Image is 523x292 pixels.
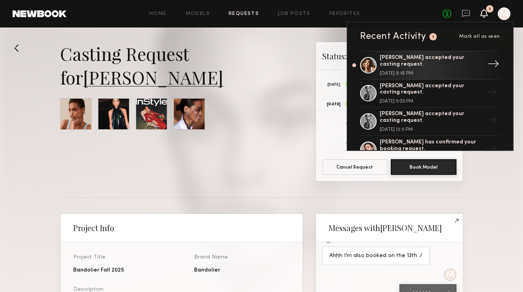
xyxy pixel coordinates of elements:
[360,51,500,80] a: [PERSON_NAME] accepted your casting request.[DATE] 8:16 PM→
[149,11,167,17] a: Home
[73,223,114,233] h2: Project Info
[194,255,290,260] div: Brand Name
[329,252,423,261] div: Ahhh I’m also booked on the 13th :/
[329,223,442,233] h2: Messages with [PERSON_NAME]
[498,7,510,20] a: M
[380,111,482,124] div: [PERSON_NAME] accepted your casting request.
[322,159,388,175] button: Cancel Request
[380,127,482,132] div: [DATE] 12:11 PM
[360,136,500,164] a: [PERSON_NAME] has confirmed your booking request.→
[459,34,500,39] span: Mark all as seen
[380,83,482,96] div: [PERSON_NAME] accepted your casting request.
[380,139,482,152] div: [PERSON_NAME] has confirmed your booking request.
[380,55,482,68] div: [PERSON_NAME] accepted your casting request.
[360,32,426,41] div: Recent Activity
[322,83,341,87] div: [DATE]
[229,11,259,17] a: Requests
[484,55,503,75] div: →
[360,80,500,108] a: [PERSON_NAME] accepted your casting request.[DATE] 5:05 PM→
[482,140,500,160] div: →
[186,11,210,17] a: Models
[391,159,456,175] button: Book Model
[194,266,290,274] div: Bandolier
[278,11,310,17] a: Job Posts
[489,7,491,11] div: 1
[482,111,500,132] div: →
[329,11,360,17] a: Favorites
[380,71,482,76] div: [DATE] 8:16 PM
[83,65,224,89] a: [PERSON_NAME]
[432,35,434,39] div: 1
[482,83,500,103] div: →
[60,42,303,89] div: Casting Request for
[73,255,169,260] div: Project Title
[380,99,482,104] div: [DATE] 5:05 PM
[73,266,169,274] div: Bandolier Fall 2025
[360,108,500,136] a: [PERSON_NAME] accepted your casting request.[DATE] 12:11 PM→
[316,42,463,70] div: Status: Step 2 of 4
[322,103,341,107] div: [DATE]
